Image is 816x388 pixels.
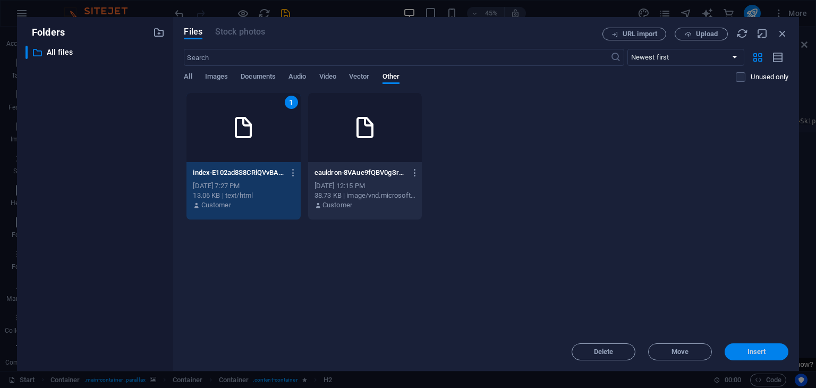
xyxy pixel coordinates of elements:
[602,28,666,40] button: URL import
[288,70,306,85] span: Audio
[747,349,766,355] span: Insert
[193,191,294,200] div: 13.06 KB | text/html
[777,28,788,39] i: Close
[184,49,610,66] input: Search
[671,349,688,355] span: Move
[184,26,202,38] span: Files
[25,46,28,59] div: ​
[696,31,718,37] span: Upload
[241,70,276,85] span: Documents
[725,343,788,360] button: Insert
[572,343,635,360] button: Delete
[184,70,192,85] span: All
[193,181,294,191] div: [DATE] 7:27 PM
[319,70,336,85] span: Video
[314,168,406,178] p: cauldron-8VAue9fQBV0gSrELQNDYRQ.ico
[25,26,65,39] p: Folders
[675,28,728,40] button: Upload
[153,27,165,38] i: Create new folder
[285,96,298,109] div: 1
[314,181,415,191] div: [DATE] 12:15 PM
[201,200,231,210] p: Customer
[382,70,399,85] span: Other
[205,70,228,85] span: Images
[47,46,146,58] p: All files
[322,200,352,210] p: Customer
[648,343,712,360] button: Move
[751,72,788,82] p: Displays only files that are not in use on the website. Files added during this session can still...
[736,28,748,39] i: Reload
[756,28,768,39] i: Minimize
[193,168,284,178] p: index-E102ad8S8CRlQVvBACiaqg.html
[594,349,614,355] span: Delete
[215,26,265,38] span: This file type is not supported by this element
[314,191,415,200] div: 38.73 KB | image/vnd.microsoft.icon
[623,31,657,37] span: URL import
[349,70,370,85] span: Vector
